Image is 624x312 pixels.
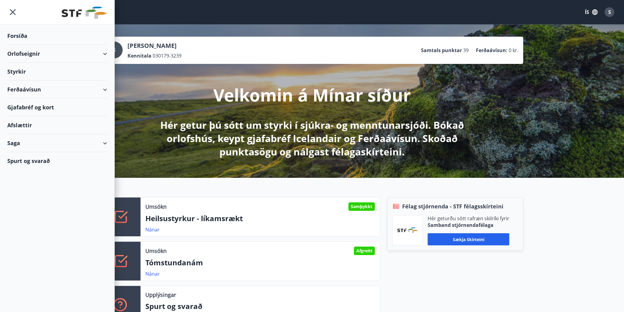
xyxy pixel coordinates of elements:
button: Sækja skírteini [428,233,509,245]
img: vjCaq2fThgY3EUYqSgpjEiBg6WP39ov69hlhuPVN.png [397,227,418,233]
a: Nánar [145,226,160,233]
span: 0 kr. [509,47,518,54]
div: Forsíða [7,27,107,45]
p: Tómstundanám [145,257,375,268]
p: Spurt og svarað [145,301,375,311]
div: Spurt og svarað [7,152,107,170]
div: Ferðaávísun [7,81,107,98]
div: Styrkir [7,63,107,81]
p: Upplýsingar [145,291,176,299]
button: S [602,5,617,19]
button: ÍS [582,7,601,18]
img: union_logo [62,7,107,19]
p: Umsókn [145,203,167,211]
p: Hér geturðu sótt rafræn skilríki fyrir [428,215,509,222]
div: Samþykkt [348,202,375,211]
div: Gjafabréf og kort [7,98,107,116]
button: menu [7,7,18,18]
div: Afgreitt [354,247,375,255]
span: Félag stjórnenda - STF félagsskírteini [402,202,504,210]
p: Ferðaávísun : [476,47,507,54]
p: Velkomin á Mínar síður [213,83,411,106]
span: 030179-3239 [153,52,181,59]
p: Samband stjórnendafélaga [428,222,509,228]
span: 39 [463,47,469,54]
p: Kennitala [127,52,151,59]
p: Heilsustyrkur - líkamsrækt [145,213,375,224]
p: Umsókn [145,247,167,255]
p: Hér getur þú sótt um styrki í sjúkra- og menntunarsjóði. Bókað orlofshús, keypt gjafabréf Iceland... [152,118,472,158]
div: Afslættir [7,116,107,134]
p: Samtals punktar [421,47,462,54]
a: Nánar [145,271,160,277]
span: S [608,9,611,15]
div: Orlofseignir [7,45,107,63]
div: Saga [7,134,107,152]
p: [PERSON_NAME] [127,41,181,50]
